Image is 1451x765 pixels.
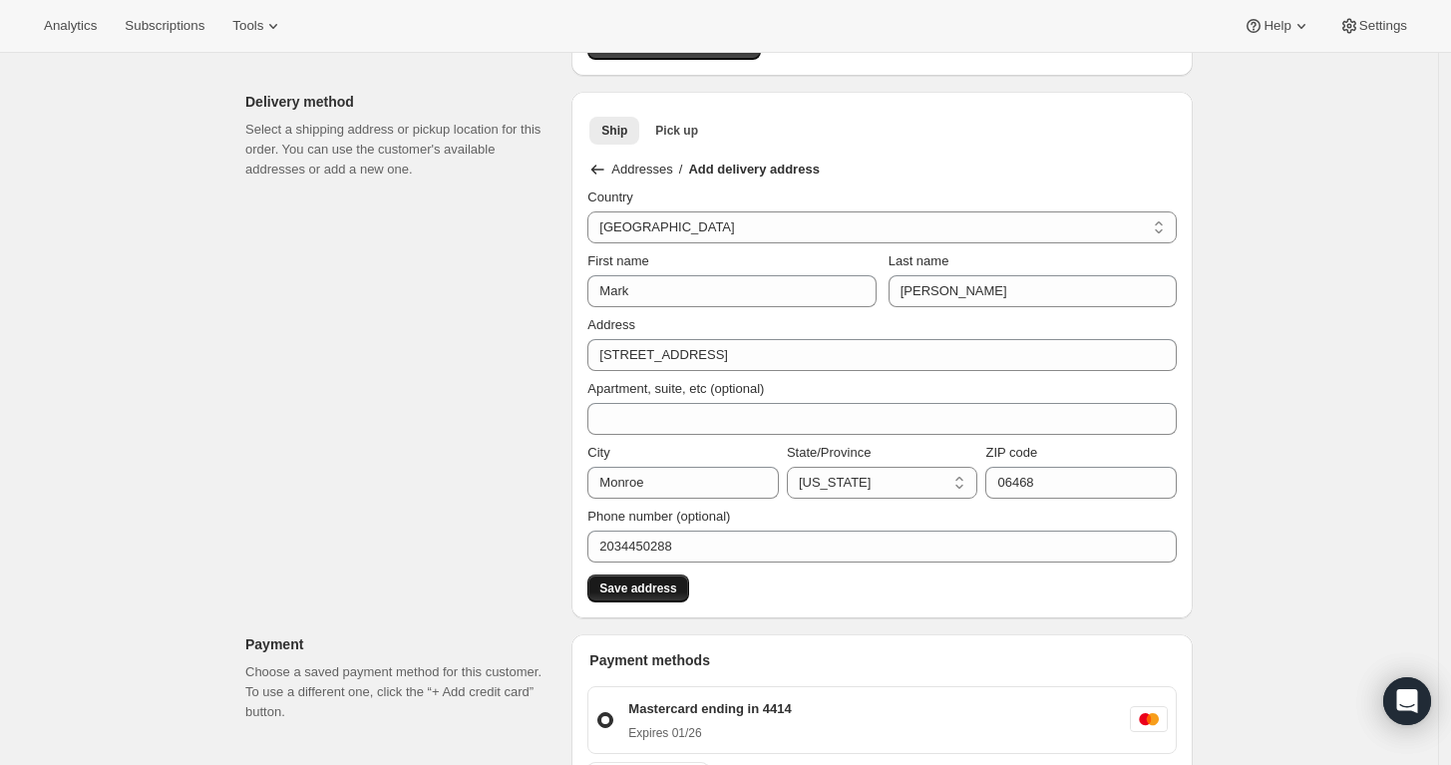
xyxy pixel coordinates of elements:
[655,123,698,139] span: Pick up
[245,92,555,112] p: Delivery method
[232,18,263,34] span: Tools
[587,190,633,204] span: Country
[1327,12,1419,40] button: Settings
[587,317,635,332] span: Address
[688,160,820,180] p: Add delivery address
[245,662,555,722] p: Choose a saved payment method for this customer. To use a different one, click the “+ Add credit ...
[1383,677,1431,725] div: Open Intercom Messenger
[985,445,1037,460] span: ZIP code
[125,18,204,34] span: Subscriptions
[587,509,730,524] span: Phone number (optional)
[889,253,949,268] span: Last name
[611,160,672,180] p: Addresses
[44,18,97,34] span: Analytics
[113,12,216,40] button: Subscriptions
[787,445,872,460] span: State/Province
[601,123,627,139] span: Ship
[32,12,109,40] button: Analytics
[1232,12,1322,40] button: Help
[628,725,791,741] p: Expires 01/26
[589,650,1177,670] p: Payment methods
[245,634,555,654] p: Payment
[628,699,791,719] p: Mastercard ending in 4414
[1264,18,1290,34] span: Help
[587,253,648,268] span: First name
[220,12,295,40] button: Tools
[587,445,609,460] span: City
[587,574,688,602] button: Save address
[1359,18,1407,34] span: Settings
[599,580,676,596] span: Save address
[587,381,764,396] span: Apartment, suite, etc (optional)
[587,160,1177,180] div: /
[245,120,555,180] p: Select a shipping address or pickup location for this order. You can use the customer's available...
